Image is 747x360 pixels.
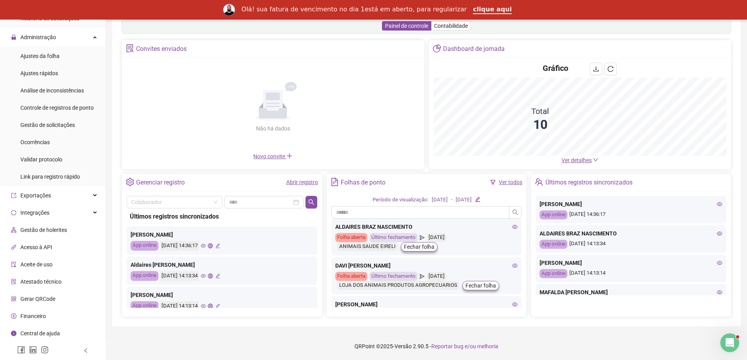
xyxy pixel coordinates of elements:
span: Fechar folha [465,281,496,290]
span: linkedin [29,346,37,354]
span: Análise de inconsistências [20,87,84,94]
div: Folha aberta [335,233,367,242]
div: Período de visualização: [373,196,429,204]
span: Ver detalhes [562,157,592,163]
div: [DATE] 14:13:14 [160,301,199,311]
span: eye [717,231,722,236]
div: Aldaires [PERSON_NAME] [131,261,313,269]
div: Folhas de ponto [341,176,385,189]
span: download [593,66,599,72]
span: eye [512,224,518,230]
div: Último fechamento [369,272,418,281]
img: Profile image for Rodolfo [223,4,235,16]
span: Central de ajuda [20,330,60,336]
a: clique aqui [473,5,512,14]
div: [PERSON_NAME] [131,230,313,239]
div: [DATE] 14:36:17 [160,241,199,251]
div: LOJA DOS ANIMAIS PRODUTOS AGROPECUARIOS [337,281,459,290]
div: DAVI [PERSON_NAME] [335,261,518,270]
footer: QRPoint © 2025 - 2.90.5 - [106,333,747,360]
div: [DATE] 14:13:14 [540,269,722,278]
span: send [420,272,425,281]
div: App online [540,240,567,249]
span: eye [512,302,518,307]
span: eye [717,289,722,295]
div: Últimos registros sincronizados [130,212,314,221]
span: Fechar folha [404,242,434,251]
span: left [83,348,89,353]
span: Versão [394,343,412,349]
a: Ver todos [499,179,522,185]
span: Contabilidade [434,23,468,29]
div: App online [131,301,158,311]
span: info-circle [11,331,16,336]
span: solution [126,44,134,52]
span: Ocorrências [20,139,50,145]
span: dollar [11,313,16,319]
span: Ajustes da folha [20,53,60,59]
div: App online [540,210,567,219]
span: Link para registro rápido [20,174,80,180]
span: sync [11,210,16,215]
span: global [208,243,213,248]
span: filter [490,179,496,185]
div: [PERSON_NAME] [335,300,518,309]
span: send [420,233,425,242]
span: team [535,178,543,186]
span: eye [717,260,722,266]
span: Reportar bug e/ou melhoria [431,343,498,349]
span: plus [286,153,293,159]
div: [DATE] [427,233,447,242]
h4: Gráfico [543,63,568,74]
span: qrcode [11,296,16,302]
span: solution [11,279,16,284]
div: Dashboard de jornada [443,42,505,56]
span: facebook [17,346,25,354]
span: edit [475,197,480,202]
div: Folha aberta [335,272,367,281]
div: App online [131,241,158,251]
span: Integrações [20,210,49,216]
div: [DATE] [456,196,472,204]
span: file-text [331,178,339,186]
span: Acesso à API [20,244,52,250]
span: Validar protocolo [20,156,62,163]
div: Convites enviados [136,42,187,56]
div: MAFALDA [PERSON_NAME] [540,288,722,297]
div: [DATE] 14:36:17 [540,210,722,219]
span: global [208,304,213,309]
span: Ajustes rápidos [20,70,58,76]
div: Olá! sua fatura de vencimento no dia 1está em aberto, para regularizar [242,5,467,13]
div: Não há dados [237,124,309,133]
span: Atestado técnico [20,279,62,285]
span: Administração [20,34,56,40]
span: setting [126,178,134,186]
span: Gerar QRCode [20,296,55,302]
button: Fechar folha [462,281,499,290]
span: edit [215,273,220,279]
div: [DATE] 14:13:34 [540,240,722,249]
div: ALDAIRES BRAZ NASCIMENTO [540,229,722,238]
div: ALDAIRES BRAZ NASCIMENTO [335,223,518,231]
span: Painel de controle [385,23,428,29]
div: ANIMAIS SAUDE EIRELI [337,242,398,251]
div: [PERSON_NAME] [131,291,313,299]
span: Aceite de uso [20,261,53,268]
span: Controle de registros de ponto [20,105,94,111]
span: eye [512,263,518,268]
button: Fechar folha [401,242,438,251]
span: search [512,209,518,215]
span: edit [215,304,220,309]
span: export [11,193,16,198]
span: audit [11,262,16,267]
span: api [11,244,16,250]
a: Ver detalhes down [562,157,598,163]
span: search [308,199,314,205]
div: [DATE] 14:13:34 [160,271,199,281]
span: apartment [11,227,16,233]
span: Gestão de solicitações [20,122,75,128]
span: Gestão de holerites [20,227,67,233]
span: eye [201,304,206,309]
span: down [593,157,598,163]
span: reload [607,66,614,72]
